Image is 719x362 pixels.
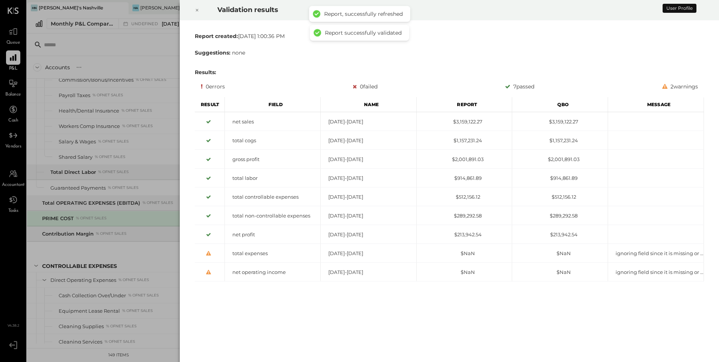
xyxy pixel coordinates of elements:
div: User Profile [663,4,696,13]
div: $NaN [512,250,608,257]
span: none [232,49,245,56]
div: total controllable expenses [225,193,320,201]
div: $1,157,231.24 [512,137,608,144]
div: total expenses [225,250,320,257]
div: $289,292.58 [417,212,512,219]
div: net sales [225,118,320,125]
div: ignoring field since it is missing or hidden from report [608,250,704,257]
div: ignoring field since it is missing or hidden from report [608,269,704,276]
div: Report successfully validated [325,29,402,36]
div: 0 errors [201,82,225,91]
div: $3,159,122.27 [512,118,608,125]
div: $914,861.89 [512,175,608,182]
div: [DATE]-[DATE] [321,193,416,201]
div: 2 warnings [662,82,698,91]
div: total cogs [225,137,320,144]
div: $NaN [417,269,512,276]
div: [DATE]-[DATE] [321,156,416,163]
div: Message [608,97,704,112]
div: net operating income [225,269,320,276]
div: [DATE]-[DATE] [321,137,416,144]
div: [DATE] 1:00:36 PM [195,32,704,40]
div: [DATE]-[DATE] [321,212,416,219]
div: net profit [225,231,320,238]
h2: Validation results [217,0,619,19]
b: Report created: [195,33,238,40]
div: $213,942.54 [417,231,512,238]
div: total labor [225,175,320,182]
b: Results: [195,69,216,76]
div: $289,292.58 [512,212,608,219]
div: [DATE]-[DATE] [321,175,416,182]
div: 7 passed [505,82,534,91]
div: Qbo [512,97,608,112]
div: total non-controllable expenses [225,212,320,219]
div: Report, successfully refreshed [324,11,403,17]
div: $1,157,231.24 [417,137,512,144]
div: Name [321,97,417,112]
div: [DATE]-[DATE] [321,269,416,276]
div: Field [225,97,321,112]
div: gross profit [225,156,320,163]
div: $512,156.12 [512,193,608,201]
div: $2,001,891.03 [512,156,608,163]
div: $914,861.89 [417,175,512,182]
div: Result [195,97,225,112]
div: [DATE]-[DATE] [321,231,416,238]
div: $3,159,122.27 [417,118,512,125]
div: $512,156.12 [417,193,512,201]
div: $NaN [512,269,608,276]
div: [DATE]-[DATE] [321,118,416,125]
div: [DATE]-[DATE] [321,250,416,257]
div: $213,942.54 [512,231,608,238]
div: 0 failed [353,82,378,91]
div: Report [417,97,513,112]
div: $2,001,891.03 [417,156,512,163]
div: $NaN [417,250,512,257]
b: Suggestions: [195,49,231,56]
